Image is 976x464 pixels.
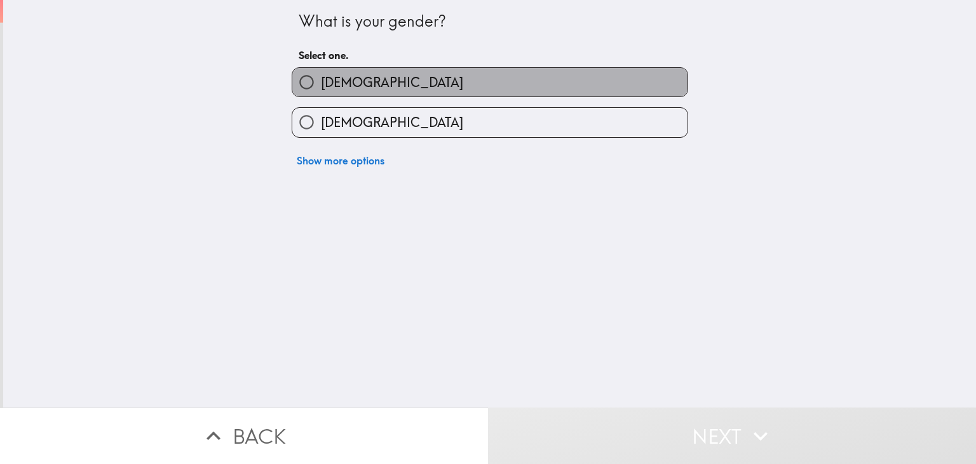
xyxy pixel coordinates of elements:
[292,148,390,173] button: Show more options
[299,11,681,32] div: What is your gender?
[292,108,688,136] button: [DEMOGRAPHIC_DATA]
[488,408,976,464] button: Next
[321,114,463,131] span: [DEMOGRAPHIC_DATA]
[321,74,463,91] span: [DEMOGRAPHIC_DATA]
[299,48,681,62] h6: Select one.
[292,68,688,96] button: [DEMOGRAPHIC_DATA]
